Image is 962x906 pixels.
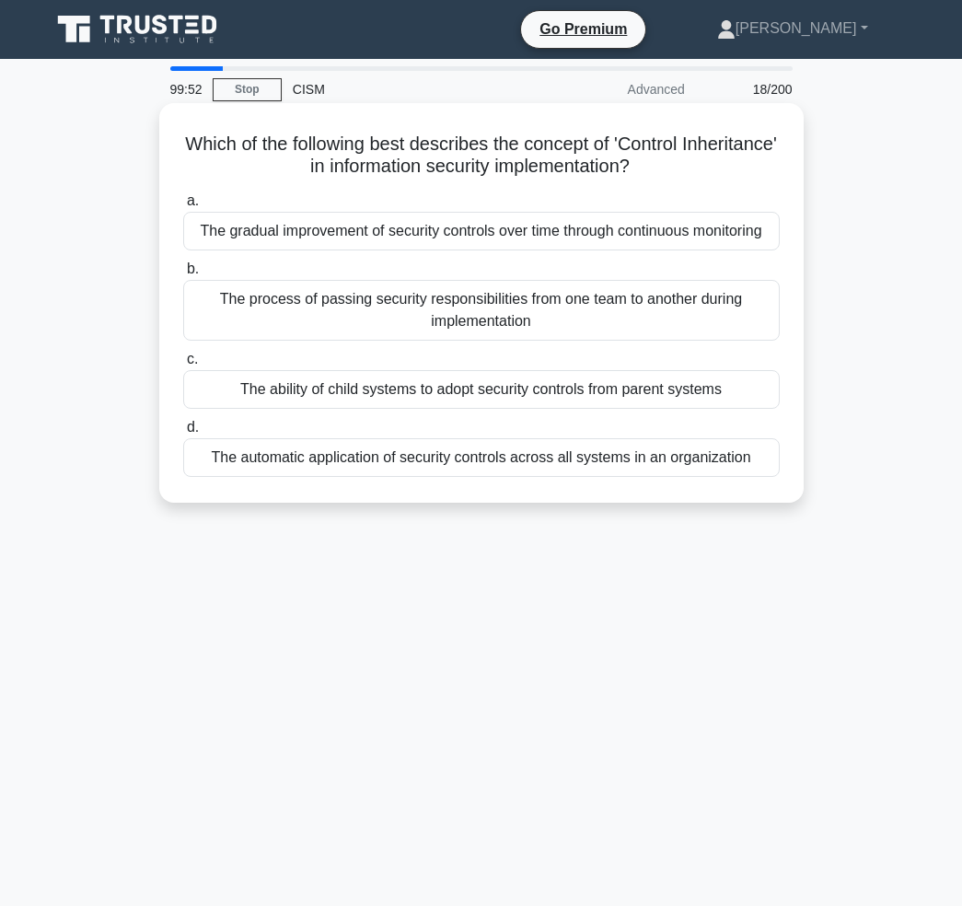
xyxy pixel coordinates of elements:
span: b. [187,261,199,276]
span: a. [187,192,199,208]
div: The automatic application of security controls across all systems in an organization [183,438,780,477]
a: [PERSON_NAME] [673,10,912,47]
a: Go Premium [528,17,638,41]
div: 18/200 [696,71,804,108]
span: c. [187,351,198,366]
div: 99:52 [159,71,213,108]
div: Advanced [535,71,696,108]
h5: Which of the following best describes the concept of 'Control Inheritance' in information securit... [181,133,782,179]
a: Stop [213,78,282,101]
div: The ability of child systems to adopt security controls from parent systems [183,370,780,409]
span: d. [187,419,199,435]
div: The process of passing security responsibilities from one team to another during implementation [183,280,780,341]
div: CISM [282,71,535,108]
div: The gradual improvement of security controls over time through continuous monitoring [183,212,780,250]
